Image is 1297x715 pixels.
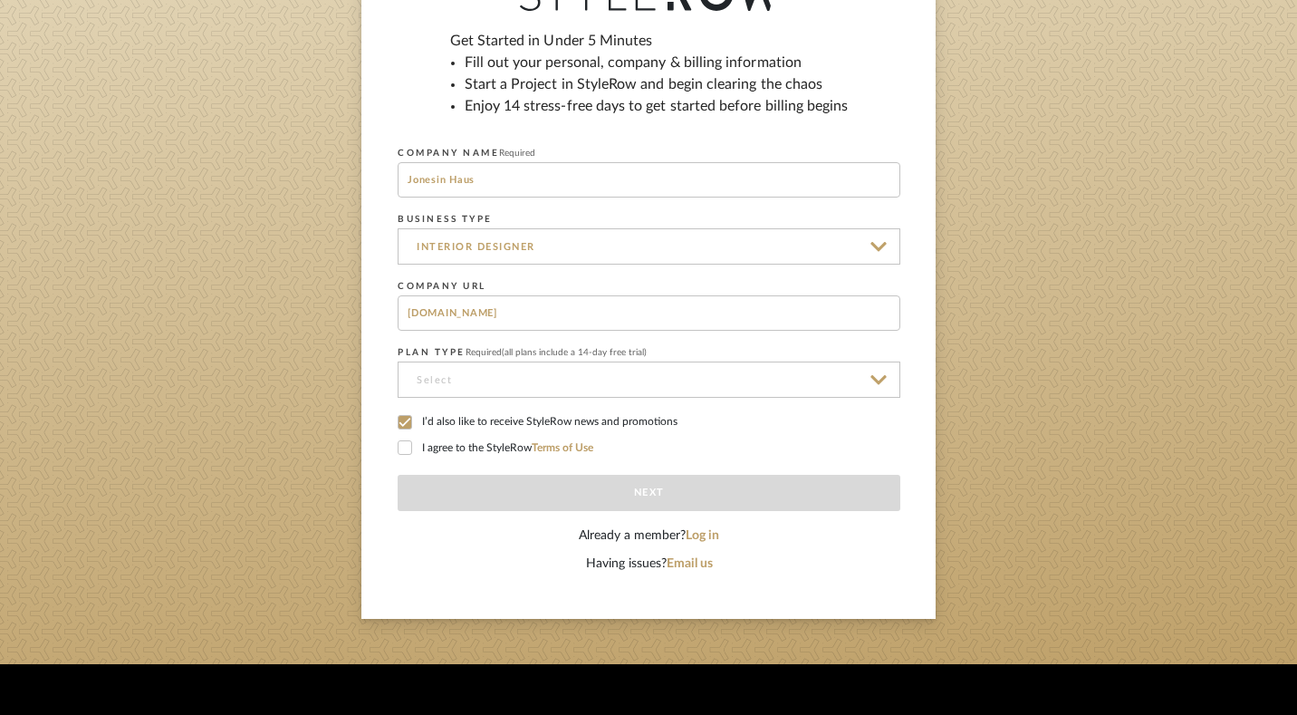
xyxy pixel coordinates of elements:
li: Enjoy 14 stress-free days to get started before billing begins [465,95,849,117]
label: COMPANY NAME [398,148,535,159]
input: Select [398,362,900,398]
div: Already a member? [398,527,900,546]
label: I agree to the StyleRow [398,440,900,457]
input: Select [398,228,900,265]
label: PLAN TYPE [398,347,647,358]
li: Start a Project in StyleRow and begin clearing the chaos [465,73,849,95]
li: Fill out your personal, company & billing information [465,52,849,73]
span: Required [499,149,535,158]
div: Having issues? [398,555,900,574]
input: www.example.com [398,295,900,331]
label: I’d also like to receive StyleRow news and promotions [398,415,900,431]
button: Next [398,475,900,511]
a: Terms of Use [532,442,593,453]
button: Log in [686,527,719,546]
span: (all plans include a 14-day free trial) [502,348,647,357]
label: BUSINESS TYPE [398,214,493,225]
label: COMPANY URL [398,281,486,292]
input: Me, Inc. [398,162,900,198]
a: Email us [667,557,713,570]
span: Required [466,348,502,357]
div: Get Started in Under 5 Minutes [450,30,849,131]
